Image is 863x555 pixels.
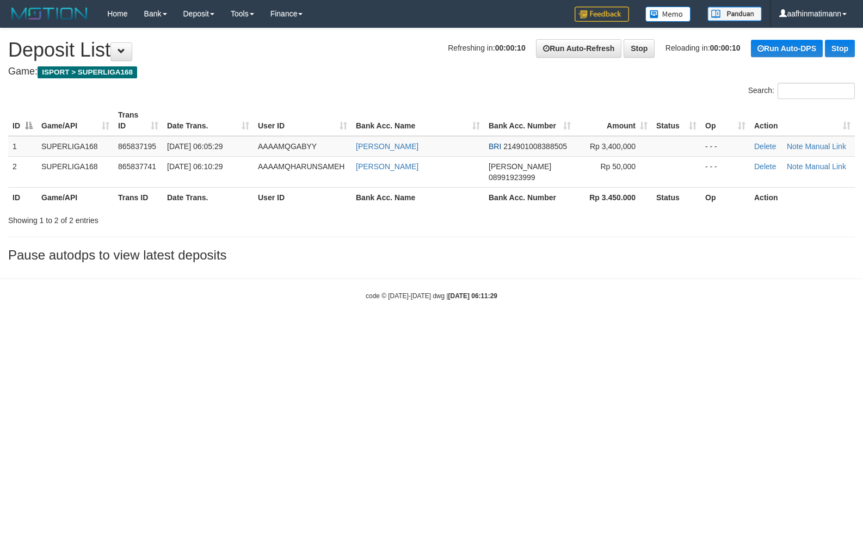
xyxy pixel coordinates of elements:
[707,7,762,21] img: panduan.png
[787,162,803,171] a: Note
[167,162,223,171] span: [DATE] 06:10:29
[590,142,636,151] span: Rp 3,400,000
[701,187,750,207] th: Op
[37,105,114,136] th: Game/API: activate to sort column ascending
[448,44,525,52] span: Refreshing in:
[254,105,352,136] th: User ID: activate to sort column ascending
[751,40,823,57] a: Run Auto-DPS
[254,187,352,207] th: User ID
[652,187,701,207] th: Status
[37,187,114,207] th: Game/API
[8,187,37,207] th: ID
[575,105,652,136] th: Amount: activate to sort column ascending
[652,105,701,136] th: Status: activate to sort column ascending
[448,292,497,300] strong: [DATE] 06:11:29
[750,187,855,207] th: Action
[665,44,741,52] span: Reloading in:
[8,66,855,77] h4: Game:
[37,136,114,157] td: SUPERLIGA168
[489,162,551,171] span: [PERSON_NAME]
[701,136,750,157] td: - - -
[258,142,317,151] span: AAAAMQGABYY
[118,162,156,171] span: 865837741
[484,105,575,136] th: Bank Acc. Number: activate to sort column ascending
[787,142,803,151] a: Note
[701,105,750,136] th: Op: activate to sort column ascending
[8,211,352,226] div: Showing 1 to 2 of 2 entries
[8,156,37,187] td: 2
[356,142,418,151] a: [PERSON_NAME]
[754,142,776,151] a: Delete
[750,105,855,136] th: Action: activate to sort column ascending
[356,162,418,171] a: [PERSON_NAME]
[37,156,114,187] td: SUPERLIGA168
[495,44,526,52] strong: 00:00:10
[258,162,344,171] span: AAAAMQHARUNSAMEH
[710,44,741,52] strong: 00:00:10
[114,187,163,207] th: Trans ID
[167,142,223,151] span: [DATE] 06:05:29
[163,105,254,136] th: Date Trans.: activate to sort column ascending
[489,142,501,151] span: BRI
[163,187,254,207] th: Date Trans.
[8,5,91,22] img: MOTION_logo.png
[489,173,535,182] span: Copy 08991923999 to clipboard
[352,105,484,136] th: Bank Acc. Name: activate to sort column ascending
[825,40,855,57] a: Stop
[118,142,156,151] span: 865837195
[8,136,37,157] td: 1
[805,142,846,151] a: Manual Link
[8,248,855,262] h3: Pause autodps to view latest deposits
[503,142,567,151] span: Copy 214901008388505 to clipboard
[366,292,497,300] small: code © [DATE]-[DATE] dwg |
[645,7,691,22] img: Button%20Memo.svg
[575,7,629,22] img: Feedback.jpg
[8,105,37,136] th: ID: activate to sort column descending
[748,83,855,99] label: Search:
[701,156,750,187] td: - - -
[575,187,652,207] th: Rp 3.450.000
[38,66,137,78] span: ISPORT > SUPERLIGA168
[352,187,484,207] th: Bank Acc. Name
[754,162,776,171] a: Delete
[600,162,636,171] span: Rp 50,000
[624,39,655,58] a: Stop
[536,39,621,58] a: Run Auto-Refresh
[778,83,855,99] input: Search:
[8,39,855,61] h1: Deposit List
[484,187,575,207] th: Bank Acc. Number
[114,105,163,136] th: Trans ID: activate to sort column ascending
[805,162,846,171] a: Manual Link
